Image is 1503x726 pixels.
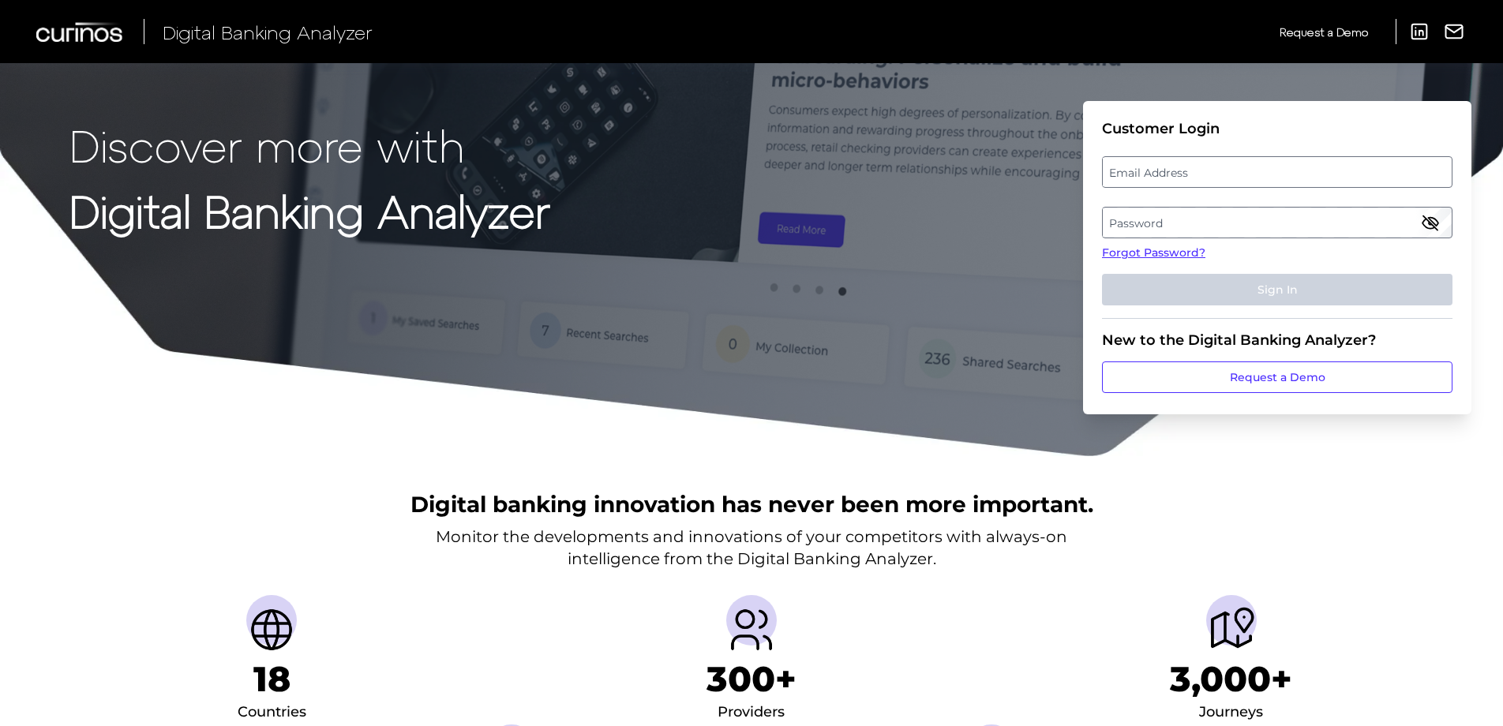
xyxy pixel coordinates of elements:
[707,658,796,700] h1: 300+
[246,604,297,655] img: Countries
[238,700,306,725] div: Countries
[436,526,1067,570] p: Monitor the developments and innovations of your competitors with always-on intelligence from the...
[1206,604,1257,655] img: Journeys
[1280,25,1368,39] span: Request a Demo
[726,604,777,655] img: Providers
[69,120,550,170] p: Discover more with
[410,489,1093,519] h2: Digital banking innovation has never been more important.
[253,658,290,700] h1: 18
[1102,274,1452,305] button: Sign In
[1103,158,1451,186] label: Email Address
[1199,700,1263,725] div: Journeys
[1102,331,1452,349] div: New to the Digital Banking Analyzer?
[163,21,373,43] span: Digital Banking Analyzer
[1103,208,1451,237] label: Password
[1102,245,1452,261] a: Forgot Password?
[1280,19,1368,45] a: Request a Demo
[1102,120,1452,137] div: Customer Login
[1170,658,1292,700] h1: 3,000+
[69,184,550,237] strong: Digital Banking Analyzer
[36,22,125,42] img: Curinos
[1102,361,1452,393] a: Request a Demo
[718,700,785,725] div: Providers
